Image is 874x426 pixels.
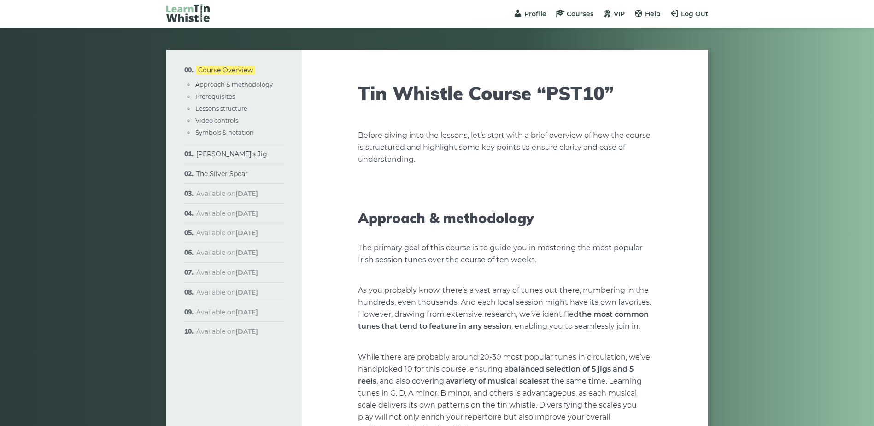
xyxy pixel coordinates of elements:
span: Profile [524,10,546,18]
span: Log Out [681,10,708,18]
p: The primary goal of this course is to guide you in mastering the most popular Irish session tunes... [358,242,652,266]
strong: [DATE] [235,308,258,316]
a: Video controls [195,117,238,124]
a: Log Out [670,10,708,18]
strong: variety of musical scales [450,377,542,385]
strong: [DATE] [235,327,258,336]
span: Available on [196,248,258,257]
span: VIP [614,10,625,18]
a: Help [634,10,661,18]
span: Courses [567,10,593,18]
p: Before diving into the lessons, let’s start with a brief overview of how the course is structured... [358,130,652,166]
strong: [DATE] [235,248,258,257]
a: Lessons structure [195,105,247,112]
a: Courses [556,10,593,18]
span: Available on [196,229,258,237]
strong: [DATE] [235,268,258,277]
a: Prerequisites [195,93,235,100]
strong: [DATE] [235,288,258,296]
h1: Tin Whistle Course “PST10” [358,82,652,104]
img: LearnTinWhistle.com [166,4,210,22]
h2: Approach & methodology [358,210,652,226]
a: The Silver Spear [196,170,248,178]
strong: [DATE] [235,229,258,237]
p: As you probably know, there’s a vast array of tunes out there, numbering in the hundreds, even th... [358,284,652,332]
a: Symbols & notation [195,129,254,136]
span: Available on [196,288,258,296]
span: Help [645,10,661,18]
span: Available on [196,308,258,316]
span: Available on [196,327,258,336]
span: Available on [196,189,258,198]
a: Course Overview [196,66,255,74]
a: VIP [603,10,625,18]
a: Approach & methodology [195,81,273,88]
a: [PERSON_NAME]’s Jig [196,150,267,158]
strong: [DATE] [235,189,258,198]
span: Available on [196,268,258,277]
span: Available on [196,209,258,218]
strong: [DATE] [235,209,258,218]
a: Profile [513,10,546,18]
